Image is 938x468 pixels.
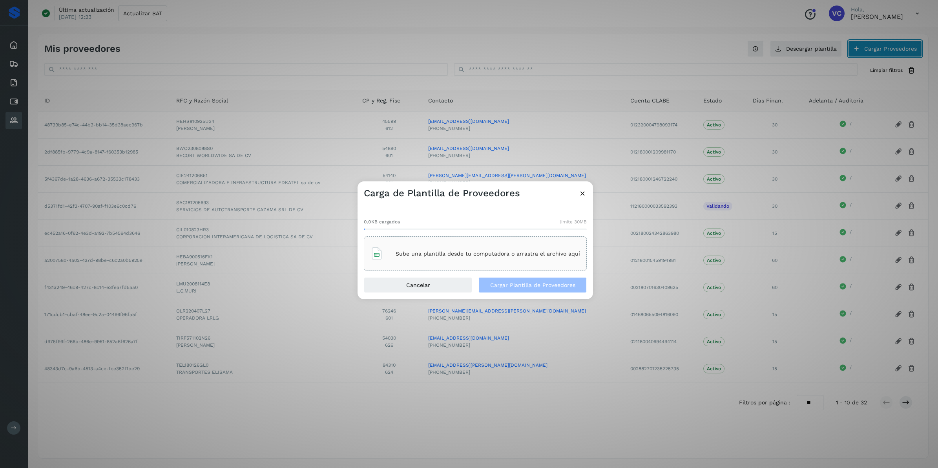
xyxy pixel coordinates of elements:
[560,218,587,225] span: límite 30MB
[490,282,575,288] span: Cargar Plantilla de Proveedores
[364,218,400,225] span: 0.0KB cargados
[406,282,430,288] span: Cancelar
[478,277,587,293] button: Cargar Plantilla de Proveedores
[364,277,472,293] button: Cancelar
[396,250,580,257] p: Sube una plantilla desde tu computadora o arrastra el archivo aquí
[364,188,520,199] h3: Carga de Plantilla de Proveedores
